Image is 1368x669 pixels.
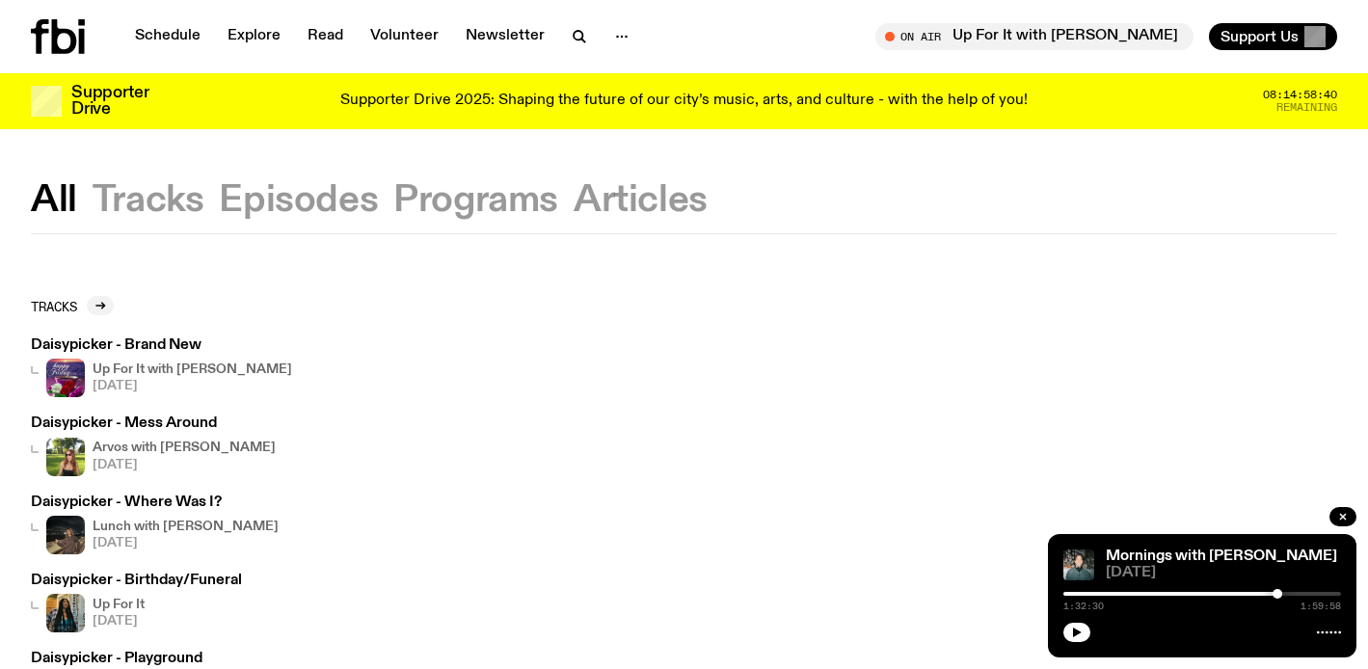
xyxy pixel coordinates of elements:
a: Volunteer [359,23,450,50]
h4: Lunch with [PERSON_NAME] [93,521,279,533]
button: Articles [574,183,708,218]
h4: Up For It with [PERSON_NAME] [93,363,292,376]
button: Tracks [93,183,204,218]
a: Explore [216,23,292,50]
h4: Up For It [93,599,145,611]
span: [DATE] [93,537,279,549]
a: Daisypicker - Brand NewUp For It with [PERSON_NAME][DATE] [31,338,292,397]
span: 08:14:58:40 [1263,90,1337,100]
img: Izzy Page stands above looking down at Opera Bar. She poses in front of the Harbour Bridge in the... [46,516,85,554]
button: On AirUp For It with [PERSON_NAME] [875,23,1194,50]
h4: Arvos with [PERSON_NAME] [93,442,276,454]
a: Read [296,23,355,50]
span: [DATE] [93,380,292,392]
h3: Daisypicker - Brand New [31,338,292,353]
a: Schedule [123,23,212,50]
h3: Daisypicker - Playground [31,652,392,666]
h3: Daisypicker - Where Was I? [31,495,279,510]
a: Mornings with [PERSON_NAME] [1106,549,1337,564]
a: Newsletter [454,23,556,50]
span: Remaining [1276,102,1337,113]
h3: Daisypicker - Mess Around [31,416,276,431]
span: 1:59:58 [1301,602,1341,611]
a: Daisypicker - Mess AroundLizzie Bowles is sitting in a bright green field of grass, with dark sun... [31,416,276,475]
span: [DATE] [93,459,276,471]
span: 1:32:30 [1063,602,1104,611]
button: Episodes [219,183,378,218]
button: All [31,183,77,218]
p: Supporter Drive 2025: Shaping the future of our city’s music, arts, and culture - with the help o... [340,93,1028,110]
span: [DATE] [1106,566,1341,580]
a: Daisypicker - Where Was I?Izzy Page stands above looking down at Opera Bar. She poses in front of... [31,495,279,554]
span: Support Us [1220,28,1299,45]
button: Programs [393,183,558,218]
span: [DATE] [93,615,145,628]
button: Support Us [1209,23,1337,50]
h3: Daisypicker - Birthday/Funeral [31,574,242,588]
h2: Tracks [31,299,77,313]
a: Tracks [31,296,114,315]
img: Lizzie Bowles is sitting in a bright green field of grass, with dark sunglasses and a black top. ... [46,438,85,476]
a: Daisypicker - Birthday/FuneralIfy - a Brown Skin girl with black braided twists, looking up to th... [31,574,242,632]
img: Radio presenter Ben Hansen sits in front of a wall of photos and an fbi radio sign. Film photo. B... [1063,549,1094,580]
h3: Supporter Drive [71,85,148,118]
img: Ify - a Brown Skin girl with black braided twists, looking up to the side with her tongue stickin... [46,594,85,632]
